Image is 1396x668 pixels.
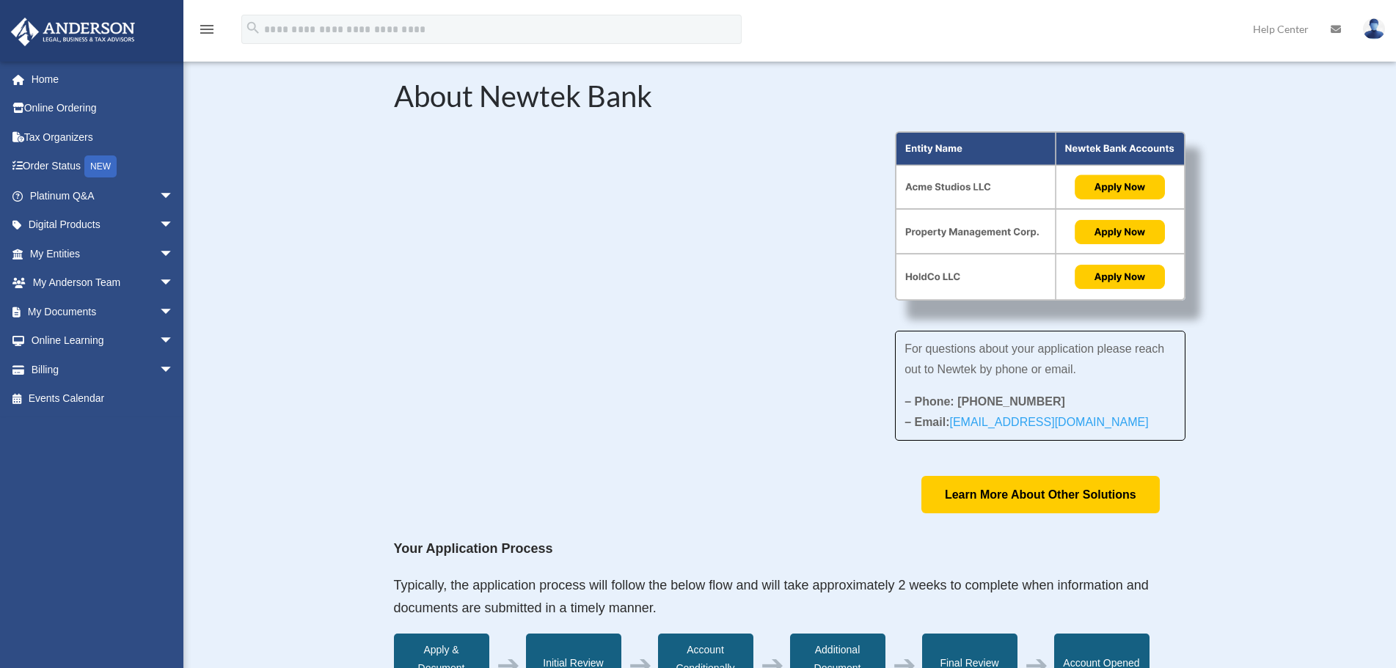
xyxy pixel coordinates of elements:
[159,297,189,327] span: arrow_drop_down
[10,210,196,240] a: Digital Productsarrow_drop_down
[159,326,189,356] span: arrow_drop_down
[895,131,1185,301] img: About Partnership Graphic (3)
[159,268,189,298] span: arrow_drop_down
[159,210,189,241] span: arrow_drop_down
[10,268,196,298] a: My Anderson Teamarrow_drop_down
[10,152,196,182] a: Order StatusNEW
[159,239,189,269] span: arrow_drop_down
[394,131,852,389] iframe: NewtekOne and Newtek Bank's Partnership with Anderson Advisors
[1363,18,1385,40] img: User Pic
[10,297,196,326] a: My Documentsarrow_drop_down
[10,355,196,384] a: Billingarrow_drop_down
[10,122,196,152] a: Tax Organizers
[921,476,1160,513] a: Learn More About Other Solutions
[159,181,189,211] span: arrow_drop_down
[394,81,1186,118] h2: About Newtek Bank
[7,18,139,46] img: Anderson Advisors Platinum Portal
[159,355,189,385] span: arrow_drop_down
[245,20,261,36] i: search
[198,21,216,38] i: menu
[10,94,196,123] a: Online Ordering
[10,326,196,356] a: Online Learningarrow_drop_down
[905,416,1149,428] strong: – Email:
[949,416,1148,436] a: [EMAIL_ADDRESS][DOMAIN_NAME]
[394,578,1149,616] span: Typically, the application process will follow the below flow and will take approximately 2 weeks...
[10,384,196,414] a: Events Calendar
[10,65,196,94] a: Home
[905,395,1065,408] strong: – Phone: [PHONE_NUMBER]
[394,541,553,556] strong: Your Application Process
[84,155,117,177] div: NEW
[198,26,216,38] a: menu
[10,239,196,268] a: My Entitiesarrow_drop_down
[10,181,196,210] a: Platinum Q&Aarrow_drop_down
[905,342,1164,375] span: For questions about your application please reach out to Newtek by phone or email.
